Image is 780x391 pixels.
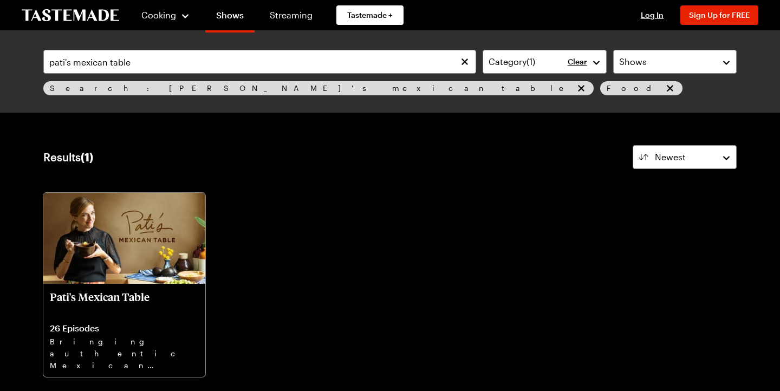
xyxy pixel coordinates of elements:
button: Clear search [459,56,471,68]
img: Pati's Mexican Table [43,193,205,284]
span: Shows [619,55,647,68]
a: Tastemade + [336,5,404,25]
span: Cooking [141,10,176,20]
span: Log In [641,10,664,19]
span: Food [607,82,662,94]
div: Results [43,151,93,164]
button: Log In [630,10,674,21]
button: Sign Up for FREE [680,5,758,25]
span: Sign Up for FREE [689,10,750,19]
p: Bringing authentic Mexican flavors, colors, textures and warmth into American kitchens. [50,336,199,370]
a: Pati's Mexican TablePati's Mexican Table26 EpisodesBringing authentic Mexican flavors, colors, te... [43,193,205,377]
button: remove Food [664,82,676,94]
div: Category ( 1 ) [489,55,584,68]
button: Cooking [141,2,190,28]
span: ( 1 ) [81,151,93,164]
button: Category(1) [483,50,606,74]
button: Newest [633,145,737,169]
span: Newest [655,151,686,164]
a: To Tastemade Home Page [22,9,119,22]
button: Shows [613,50,737,74]
button: Clear Category filter [568,57,587,67]
p: Pati's Mexican Table [50,290,199,316]
p: 26 Episodes [50,323,199,334]
span: Search: [PERSON_NAME]'s mexican table [50,82,573,94]
a: Shows [205,2,255,32]
span: Tastemade + [347,10,393,21]
button: remove Search: pati's mexican table [575,82,587,94]
p: Clear [568,57,587,67]
input: Search [43,50,476,74]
